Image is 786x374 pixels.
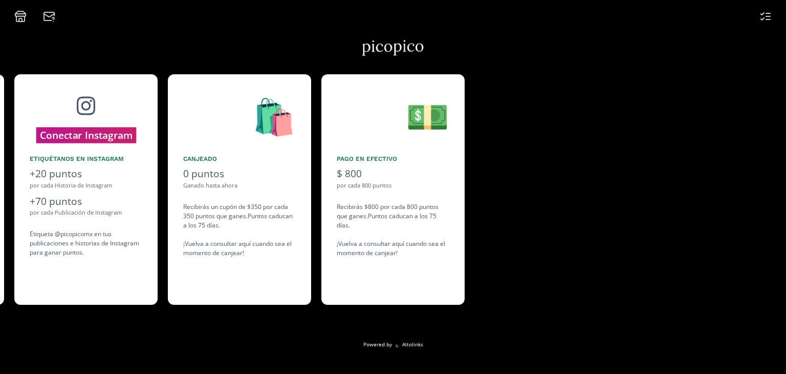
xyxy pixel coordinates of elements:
div: por cada 800 puntos [337,181,449,190]
div: +20 puntos [30,167,142,181]
div: Canjeado [183,154,296,163]
span: Altolinks [402,341,423,348]
div: por cada Publicación de Instagram [30,209,142,217]
div: 💵 [337,90,449,142]
div: Pago en efectivo [337,154,449,163]
div: Recibirás $800 por cada 800 puntos que ganes. Puntos caducan a los 75 días. ¡Vuelva a consultar a... [337,202,449,258]
div: Recibirás un cupón de $350 por cada 350 puntos que ganes. Puntos caducan a los 75 días. ¡Vuelva a... [183,202,296,258]
div: por cada Historia de Instagram [30,181,142,190]
div: Etiquétanos en Instagram [30,154,142,163]
div: +70 puntos [30,194,142,209]
div: Etiqueta @picopicomx en tus publicaciones e historias de Instagram para ganar puntos. [30,230,142,257]
span: Powered by [363,341,392,348]
div: Ganado hasta ahora [183,181,296,190]
div: 🛍️ [183,90,296,142]
img: favicon-32x32.png [395,342,400,347]
img: G4QaPnuspDb7 [359,39,427,57]
div: 0 puntos [183,167,296,181]
button: Conectar Instagram [36,127,136,143]
div: $ 800 [337,167,449,181]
